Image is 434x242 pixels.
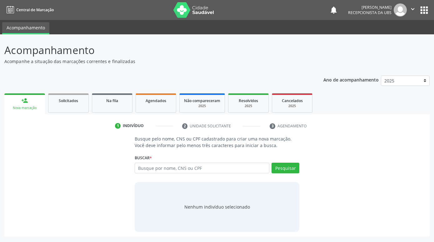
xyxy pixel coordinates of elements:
[135,136,299,149] p: Busque pelo nome, CNS ou CPF cadastrado para criar uma nova marcação. Você deve informar pelo men...
[16,7,54,12] span: Central de Marcação
[348,10,392,15] span: Recepcionista da UBS
[184,104,220,108] div: 2025
[59,98,78,103] span: Solicitados
[135,163,269,173] input: Busque por nome, CNS ou CPF
[2,22,49,34] a: Acompanhamento
[21,97,28,104] div: person_add
[239,98,258,103] span: Resolvidos
[409,6,416,12] i: 
[272,163,299,173] button: Pesquisar
[123,123,144,129] div: Indivíduo
[277,104,308,108] div: 2025
[115,123,121,129] div: 1
[419,5,430,16] button: apps
[394,3,407,17] img: img
[106,98,118,103] span: Na fila
[323,76,379,83] p: Ano de acompanhamento
[135,153,152,163] label: Buscar
[4,5,54,15] a: Central de Marcação
[4,42,302,58] p: Acompanhamento
[348,5,392,10] div: [PERSON_NAME]
[407,3,419,17] button: 
[282,98,303,103] span: Cancelados
[184,204,250,210] div: Nenhum indivíduo selecionado
[233,104,264,108] div: 2025
[329,6,338,14] button: notifications
[4,58,302,65] p: Acompanhe a situação das marcações correntes e finalizadas
[146,98,166,103] span: Agendados
[9,106,41,110] div: Nova marcação
[184,98,220,103] span: Não compareceram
